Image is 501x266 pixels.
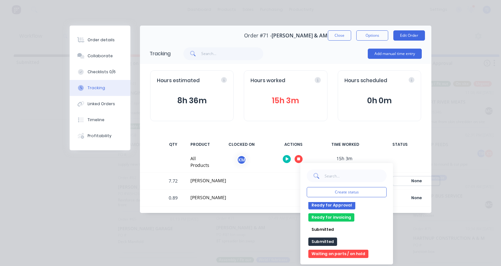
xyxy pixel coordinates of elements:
button: Checklists 0/6 [70,64,130,80]
span: Hours estimated [157,77,200,84]
button: 8h 36m [157,95,227,107]
button: Waiting on parts / on hold [308,250,368,258]
div: ACTIONS [269,138,317,151]
div: STATUS [373,138,427,151]
div: Tracking [150,50,171,58]
div: Checklists 0/6 [88,69,116,75]
div: Collaborate [88,53,113,59]
button: Options [356,30,388,41]
button: 0h 0m [344,95,414,107]
div: 7.72 [164,174,183,189]
button: 15h 3m [250,95,320,107]
div: PRODUCT [187,138,214,151]
button: Ready for invoicing [308,213,354,222]
button: Order details [70,32,130,48]
div: Timeline [88,117,104,123]
div: QTY [164,138,183,151]
button: None [393,193,440,202]
button: Submitted [308,225,337,234]
div: Tracking [88,85,105,91]
div: [PERSON_NAME] [190,177,226,184]
div: Order details [88,37,115,43]
button: Linked Orders [70,96,130,112]
div: 0.89 [164,191,183,206]
button: Profitability [70,128,130,144]
span: Hours scheduled [344,77,387,84]
button: Tracking [70,80,130,96]
div: None [393,177,439,185]
div: 15h 3m [320,151,368,166]
span: Hours worked [250,77,285,84]
button: None [393,176,440,185]
button: Edit Order [393,30,425,41]
button: Ready for Approval [308,201,355,209]
button: Submitted [308,238,337,246]
button: Create status [307,187,387,197]
button: Timeline [70,112,130,128]
div: TIME WORKED [321,138,369,151]
div: [PERSON_NAME] [190,194,226,201]
div: KM [237,155,246,165]
button: Close [328,30,351,41]
div: Profitability [88,133,112,139]
div: CLOCKED ON [218,138,266,151]
button: Add manual time entry [368,49,422,59]
div: All Products [190,155,209,168]
span: Order #71 - [244,33,272,39]
span: [PERSON_NAME] & AM [272,33,328,39]
div: Linked Orders [88,101,115,107]
input: Search... [201,47,264,60]
button: Collaborate [70,48,130,64]
input: Search... [324,169,387,182]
